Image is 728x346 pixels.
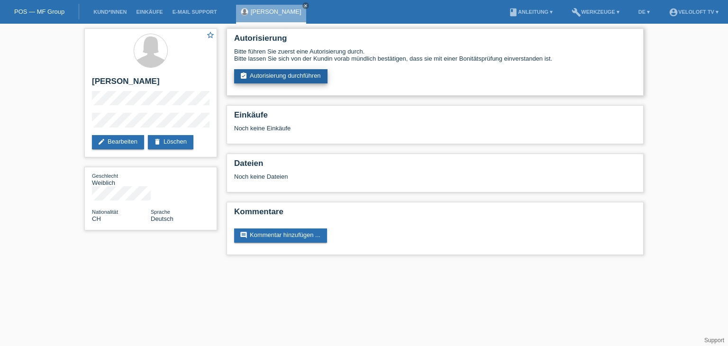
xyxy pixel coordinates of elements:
i: edit [98,138,105,146]
a: Support [704,337,724,344]
a: deleteLöschen [148,135,193,149]
i: star_border [206,31,215,39]
i: comment [240,231,247,239]
span: Sprache [151,209,170,215]
a: close [302,2,309,9]
a: DE ▾ [634,9,655,15]
h2: [PERSON_NAME] [92,77,209,91]
div: Weiblich [92,172,151,186]
a: Einkäufe [131,9,167,15]
span: Deutsch [151,215,173,222]
h2: Autorisierung [234,34,636,48]
a: account_circleVeloLoft TV ▾ [664,9,723,15]
a: Kund*innen [89,9,131,15]
span: Geschlecht [92,173,118,179]
a: editBearbeiten [92,135,144,149]
h2: Dateien [234,159,636,173]
i: book [509,8,518,17]
h2: Einkäufe [234,110,636,125]
h2: Kommentare [234,207,636,221]
i: account_circle [669,8,678,17]
a: POS — MF Group [14,8,64,15]
a: commentKommentar hinzufügen ... [234,228,327,243]
span: Schweiz [92,215,101,222]
span: Nationalität [92,209,118,215]
a: bookAnleitung ▾ [504,9,557,15]
div: Noch keine Einkäufe [234,125,636,139]
a: [PERSON_NAME] [251,8,301,15]
div: Bitte führen Sie zuerst eine Autorisierung durch. Bitte lassen Sie sich von der Kundin vorab münd... [234,48,636,62]
div: Noch keine Dateien [234,173,524,180]
a: E-Mail Support [168,9,222,15]
i: delete [154,138,161,146]
a: star_border [206,31,215,41]
i: assignment_turned_in [240,72,247,80]
i: close [303,3,308,8]
i: build [572,8,581,17]
a: assignment_turned_inAutorisierung durchführen [234,69,328,83]
a: buildWerkzeuge ▾ [567,9,624,15]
